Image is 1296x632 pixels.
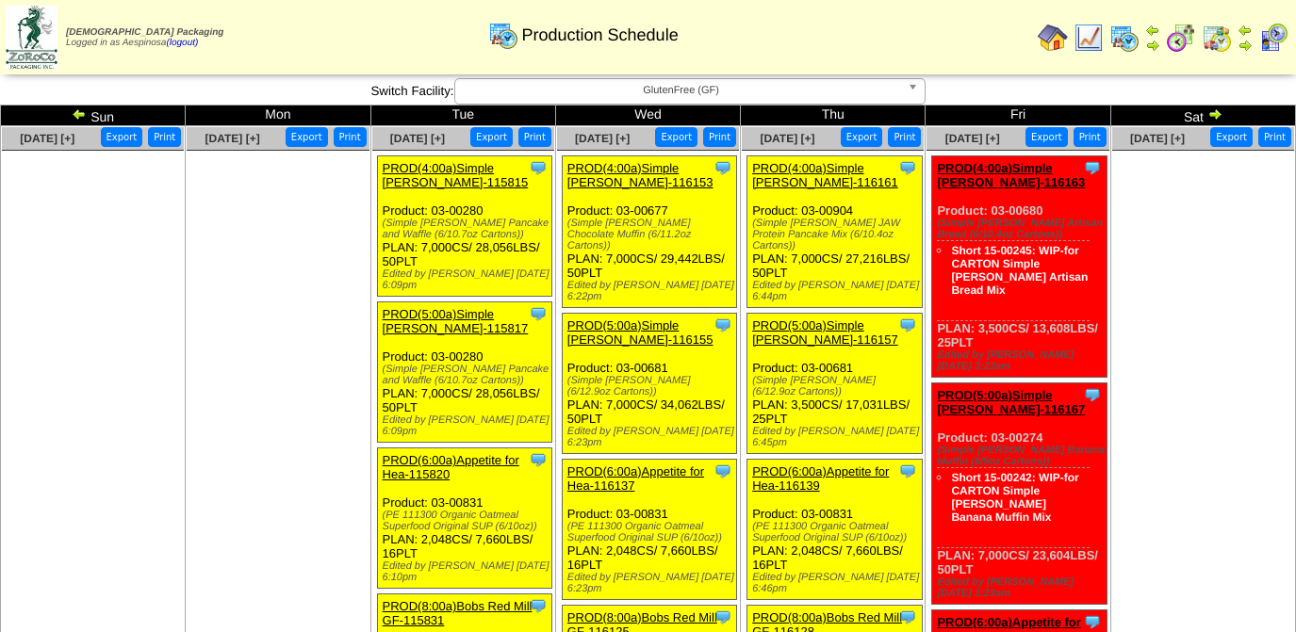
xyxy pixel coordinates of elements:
div: Product: 03-00831 PLAN: 2,048CS / 7,660LBS / 16PLT [562,460,737,600]
div: Edited by [PERSON_NAME] [DATE] 6:46pm [752,572,922,594]
div: Edited by [PERSON_NAME] [DATE] 6:10pm [383,560,552,583]
a: PROD(4:00a)Simple [PERSON_NAME]-115815 [383,161,529,189]
div: Product: 03-00831 PLAN: 2,048CS / 7,660LBS / 16PLT [747,460,923,600]
a: [DATE] [+] [575,132,630,145]
div: (Simple [PERSON_NAME] Banana Muffin (6/9oz Cartons)) [937,445,1107,467]
span: [DEMOGRAPHIC_DATA] Packaging [66,27,223,38]
div: (Simple [PERSON_NAME] (6/12.9oz Cartons)) [752,375,922,397]
button: Print [703,127,736,147]
span: Production Schedule [522,25,679,45]
td: Tue [370,105,555,126]
button: Export [470,127,513,147]
img: line_graph.gif [1074,23,1104,53]
img: Tooltip [898,608,917,626]
div: Product: 03-00680 PLAN: 3,500CS / 13,608LBS / 25PLT [932,156,1107,378]
a: [DATE] [+] [20,132,74,145]
button: Export [655,127,697,147]
img: Tooltip [714,158,732,177]
img: Tooltip [529,158,548,177]
button: Export [101,127,143,147]
img: arrowright.gif [1145,38,1160,53]
div: Edited by [PERSON_NAME] [DATE] 6:23pm [567,426,737,448]
button: Export [841,127,883,147]
a: Short 15-00245: WIP-for CARTON Simple [PERSON_NAME] Artisan Bread Mix [951,244,1088,297]
div: Edited by [PERSON_NAME] [DATE] 6:09pm [383,268,552,291]
img: Tooltip [1083,612,1102,631]
div: Edited by [PERSON_NAME] [DATE] 6:23pm [567,572,737,594]
a: PROD(6:00a)Appetite for Hea-115820 [383,453,519,481]
td: Mon [186,105,370,126]
div: (PE 111300 Organic Oatmeal Superfood Original SUP (6/10oz)) [752,521,922,543]
div: Edited by [PERSON_NAME] [DATE] 6:45pm [752,426,922,448]
a: PROD(5:00a)Simple [PERSON_NAME]-116157 [752,318,898,347]
div: Product: 03-00274 PLAN: 7,000CS / 23,604LBS / 50PLT [932,383,1107,605]
img: Tooltip [529,596,548,615]
a: (logout) [166,38,198,48]
div: Product: 03-00831 PLAN: 2,048CS / 7,660LBS / 16PLT [377,448,552,589]
img: Tooltip [898,316,917,334]
a: [DATE] [+] [760,132,814,145]
a: PROD(5:00a)Simple [PERSON_NAME]-116167 [937,388,1085,416]
a: [DATE] [+] [1130,132,1185,145]
div: Product: 03-00681 PLAN: 7,000CS / 34,062LBS / 50PLT [562,314,737,454]
a: PROD(6:00a)Appetite for Hea-116137 [567,464,704,493]
td: Sat [1110,105,1295,126]
div: Edited by [PERSON_NAME] [DATE] 3:23am [937,349,1107,372]
div: (Simple [PERSON_NAME] (6/12.9oz Cartons)) [567,375,737,397]
span: Logged in as Aespinosa [66,27,223,48]
div: (Simple [PERSON_NAME] Pancake and Waffle (6/10.7oz Cartons)) [383,364,552,386]
span: [DATE] [+] [390,132,445,145]
button: Print [1074,127,1107,147]
button: Print [334,127,367,147]
img: Tooltip [714,462,732,480]
div: Edited by [PERSON_NAME] [DATE] 3:23am [937,576,1107,599]
button: Print [888,127,921,147]
div: (Simple [PERSON_NAME] Pancake and Waffle (6/10.7oz Cartons)) [383,218,552,240]
div: (Simple [PERSON_NAME] Artisan Bread (6/10.4oz Cartons)) [937,218,1107,240]
img: Tooltip [529,450,548,469]
img: Tooltip [714,316,732,334]
img: home.gif [1038,23,1068,53]
img: arrowleft.gif [72,106,87,122]
div: (Simple [PERSON_NAME] Chocolate Muffin (6/11.2oz Cartons)) [567,218,737,251]
span: [DATE] [+] [945,132,1000,145]
button: Export [1025,127,1068,147]
img: arrowleft.gif [1238,23,1253,38]
div: Product: 03-00280 PLAN: 7,000CS / 28,056LBS / 50PLT [377,302,552,443]
img: calendarinout.gif [1202,23,1232,53]
button: Export [286,127,328,147]
td: Sun [1,105,186,126]
a: [DATE] [+] [205,132,260,145]
a: PROD(4:00a)Simple [PERSON_NAME]-116161 [752,161,898,189]
img: calendarblend.gif [1166,23,1196,53]
button: Print [148,127,181,147]
img: zoroco-logo-small.webp [6,6,57,69]
img: Tooltip [898,462,917,480]
a: PROD(4:00a)Simple [PERSON_NAME]-116153 [567,161,714,189]
a: Short 15-00242: WIP-for CARTON Simple [PERSON_NAME] Banana Muffin Mix [951,471,1078,524]
div: (PE 111300 Organic Oatmeal Superfood Original SUP (6/10oz)) [383,510,552,532]
img: calendarprod.gif [488,20,518,50]
td: Wed [555,105,740,126]
a: PROD(5:00a)Simple [PERSON_NAME]-116155 [567,318,714,347]
img: Tooltip [898,158,917,177]
div: (Simple [PERSON_NAME] JAW Protein Pancake Mix (6/10.4oz Cartons)) [752,218,922,251]
td: Fri [926,105,1110,126]
div: (PE 111300 Organic Oatmeal Superfood Original SUP (6/10oz)) [567,521,737,543]
div: Product: 03-00677 PLAN: 7,000CS / 29,442LBS / 50PLT [562,156,737,308]
img: calendarprod.gif [1109,23,1140,53]
div: Edited by [PERSON_NAME] [DATE] 6:22pm [567,280,737,302]
img: Tooltip [1083,385,1102,404]
img: arrowright.gif [1238,38,1253,53]
td: Thu [741,105,926,126]
button: Print [518,127,551,147]
div: Product: 03-00280 PLAN: 7,000CS / 28,056LBS / 50PLT [377,156,552,297]
a: PROD(6:00a)Appetite for Hea-116139 [752,464,889,493]
a: PROD(4:00a)Simple [PERSON_NAME]-116163 [937,161,1085,189]
div: Edited by [PERSON_NAME] [DATE] 6:09pm [383,414,552,437]
img: calendarcustomer.gif [1258,23,1288,53]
